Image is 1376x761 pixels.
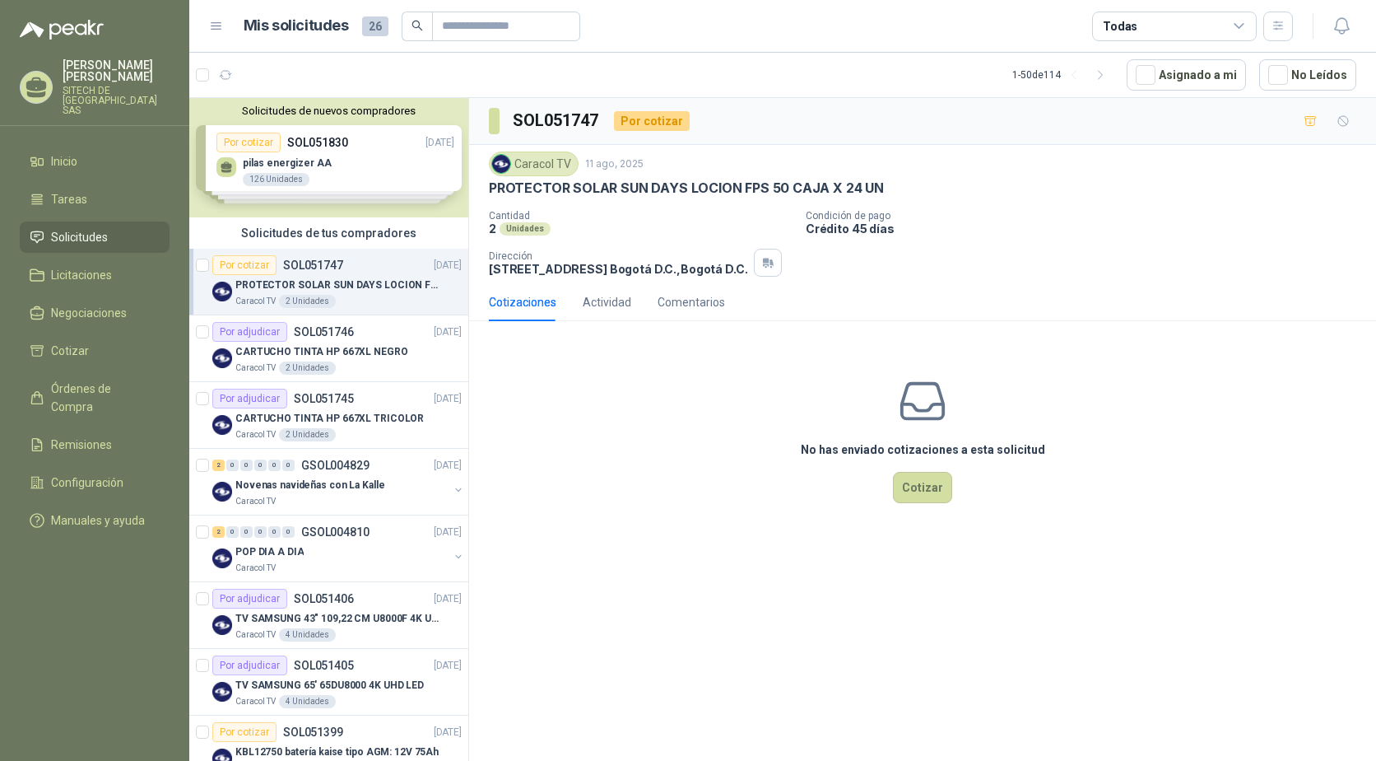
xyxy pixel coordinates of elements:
[20,146,170,177] a: Inicio
[212,656,287,675] div: Por adjudicar
[235,745,439,760] p: KBL12750 batería kaise tipo AGM: 12V 75Ah
[235,278,440,293] p: PROTECTOR SOLAR SUN DAYS LOCION FPS 50 CAJA X 24 UN
[801,441,1045,459] h3: No has enviado cotizaciones a esta solicitud
[235,428,276,441] p: Caracol TV
[189,98,468,217] div: Solicitudes de nuevos compradoresPor cotizarSOL051830[DATE] pilas energizer AA126 UnidadesPor cot...
[434,591,462,607] p: [DATE]
[20,335,170,366] a: Cotizar
[189,649,468,716] a: Por adjudicarSOL051405[DATE] Company LogoTV SAMSUNG 65' 65DU8000 4K UHD LEDCaracol TV4 Unidades
[301,460,370,471] p: GSOL004829
[434,525,462,540] p: [DATE]
[212,549,232,568] img: Company Logo
[240,460,253,471] div: 0
[235,478,384,493] p: Novenas navideñas con La Kalle
[500,222,551,236] div: Unidades
[434,458,462,474] p: [DATE]
[279,695,336,708] div: 4 Unidades
[235,344,408,360] p: CARTUCHO TINTA HP 667XL NEGRO
[226,460,239,471] div: 0
[268,526,281,538] div: 0
[51,474,123,492] span: Configuración
[20,429,170,460] a: Remisiones
[63,86,170,115] p: SITECH DE [GEOGRAPHIC_DATA] SAS
[212,455,465,508] a: 2 0 0 0 0 0 GSOL004829[DATE] Company LogoNovenas navideñas con La KalleCaracol TV
[235,495,276,508] p: Caracol TV
[51,190,87,208] span: Tareas
[434,391,462,407] p: [DATE]
[489,262,747,276] p: [STREET_ADDRESS] Bogotá D.C. , Bogotá D.C.
[63,59,170,82] p: [PERSON_NAME] [PERSON_NAME]
[893,472,952,503] button: Cotizar
[434,324,462,340] p: [DATE]
[301,526,370,538] p: GSOL004810
[235,562,276,575] p: Caracol TV
[51,342,89,360] span: Cotizar
[1259,59,1356,91] button: No Leídos
[20,297,170,329] a: Negociaciones
[492,155,510,173] img: Company Logo
[283,726,343,738] p: SOL051399
[489,293,556,311] div: Cotizaciones
[294,393,354,404] p: SOL051745
[268,460,281,471] div: 0
[212,322,287,342] div: Por adjudicar
[20,259,170,291] a: Licitaciones
[235,695,276,708] p: Caracol TV
[212,255,277,275] div: Por cotizar
[1012,62,1113,88] div: 1 - 50 de 114
[362,16,388,36] span: 26
[212,348,232,368] img: Company Logo
[283,259,343,271] p: SOL051747
[294,593,354,605] p: SOL051406
[189,582,468,649] a: Por adjudicarSOL051406[DATE] Company LogoTV SAMSUNG 43" 109,22 CM U8000F 4K UHDCaracol TV4 Unidades
[189,217,468,249] div: Solicitudes de tus compradores
[489,250,747,262] p: Dirección
[212,415,232,435] img: Company Logo
[20,222,170,253] a: Solicitudes
[226,526,239,538] div: 0
[235,678,424,693] p: TV SAMSUNG 65' 65DU8000 4K UHD LED
[282,526,295,538] div: 0
[411,20,423,31] span: search
[235,611,440,627] p: TV SAMSUNG 43" 109,22 CM U8000F 4K UHD
[489,180,884,197] p: PROTECTOR SOLAR SUN DAYS LOCION FPS 50 CAJA X 24 UN
[1103,17,1137,35] div: Todas
[294,660,354,671] p: SOL051405
[20,184,170,215] a: Tareas
[614,111,690,131] div: Por cotizar
[189,249,468,315] a: Por cotizarSOL051747[DATE] Company LogoPROTECTOR SOLAR SUN DAYS LOCION FPS 50 CAJA X 24 UNCaracol...
[51,380,154,416] span: Órdenes de Compra
[235,628,276,642] p: Caracol TV
[212,682,232,702] img: Company Logo
[212,282,232,301] img: Company Logo
[279,295,336,308] div: 2 Unidades
[513,108,601,133] h3: SOL051747
[489,152,579,176] div: Caracol TV
[434,658,462,674] p: [DATE]
[212,460,225,471] div: 2
[235,544,304,560] p: POP DIA A DIA
[279,628,336,642] div: 4 Unidades
[434,258,462,273] p: [DATE]
[294,326,354,338] p: SOL051746
[20,467,170,498] a: Configuración
[254,460,267,471] div: 0
[51,304,127,322] span: Negociaciones
[196,105,462,117] button: Solicitudes de nuevos compradores
[489,210,793,222] p: Cantidad
[212,589,287,609] div: Por adjudicar
[212,482,232,502] img: Company Logo
[235,362,276,375] p: Caracol TV
[806,222,1369,236] p: Crédito 45 días
[434,725,462,740] p: [DATE]
[20,505,170,536] a: Manuales y ayuda
[212,615,232,635] img: Company Logo
[51,511,145,530] span: Manuales y ayuda
[20,373,170,423] a: Órdenes de Compra
[235,295,276,308] p: Caracol TV
[235,411,424,427] p: CARTUCHO TINTA HP 667XL TRICOLOR
[212,526,225,538] div: 2
[279,428,336,441] div: 2 Unidades
[254,526,267,538] div: 0
[279,362,336,375] div: 2 Unidades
